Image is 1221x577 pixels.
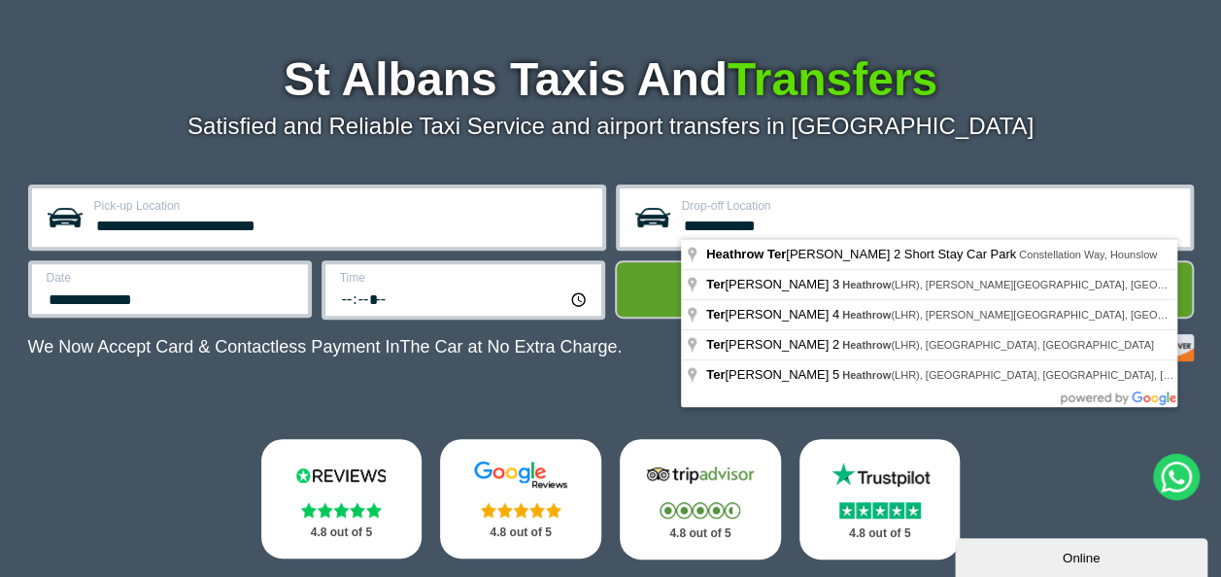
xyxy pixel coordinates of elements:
[340,272,590,284] label: Time
[1019,249,1157,260] span: Constellation Way, Hounslow
[728,53,937,105] span: Transfers
[839,502,921,519] img: Stars
[706,367,725,382] span: Ter
[706,367,842,382] span: [PERSON_NAME] 5
[461,521,580,545] p: 4.8 out of 5
[821,522,939,546] p: 4.8 out of 5
[399,337,622,356] span: The Car at No Extra Charge.
[47,272,296,284] label: Date
[283,460,399,490] img: Reviews.io
[301,502,382,518] img: Stars
[955,534,1211,577] iframe: chat widget
[283,521,401,545] p: 4.8 out of 5
[822,460,938,490] img: Trustpilot
[28,113,1194,140] p: Satisfied and Reliable Taxi Service and airport transfers in [GEOGRAPHIC_DATA]
[462,460,579,490] img: Google
[620,439,781,560] a: Tripadvisor Stars 4.8 out of 5
[615,260,1194,319] button: Get Quote
[641,522,760,546] p: 4.8 out of 5
[682,200,1178,212] label: Drop-off Location
[440,439,601,559] a: Google Stars 4.8 out of 5
[799,439,961,560] a: Trustpilot Stars 4.8 out of 5
[28,56,1194,103] h1: St Albans Taxis And
[94,200,591,212] label: Pick-up Location
[842,309,891,321] span: Heathrow
[642,460,759,490] img: Tripadvisor
[660,502,740,519] img: Stars
[706,247,1019,261] span: [PERSON_NAME] 2 Short Stay Car Park
[706,277,725,291] span: Ter
[261,439,423,559] a: Reviews.io Stars 4.8 out of 5
[706,277,842,291] span: [PERSON_NAME] 3
[706,247,786,261] span: Heathrow Ter
[706,337,725,352] span: Ter
[706,307,725,322] span: Ter
[706,337,842,352] span: [PERSON_NAME] 2
[842,279,891,290] span: Heathrow
[842,339,1154,351] span: (LHR), [GEOGRAPHIC_DATA], [GEOGRAPHIC_DATA]
[481,502,561,518] img: Stars
[28,337,623,357] p: We Now Accept Card & Contactless Payment In
[706,307,842,322] span: [PERSON_NAME] 4
[842,369,891,381] span: Heathrow
[842,339,891,351] span: Heathrow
